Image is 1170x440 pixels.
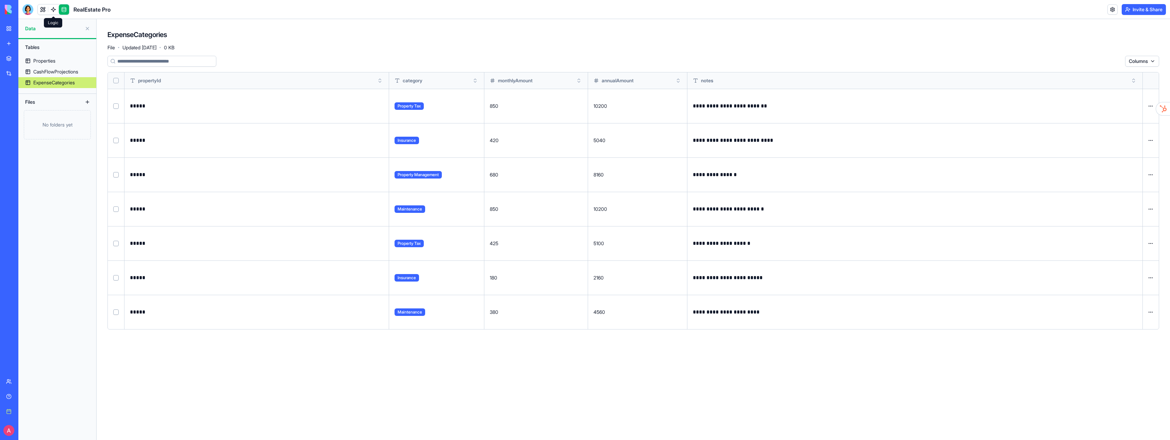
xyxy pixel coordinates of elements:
[594,103,607,109] span: 10200
[22,97,76,107] div: Files
[113,78,119,83] button: Select all
[122,44,156,51] span: Updated [DATE]
[395,205,425,213] span: Maintenance
[377,77,383,84] button: Toggle sort
[113,206,119,212] button: Select row
[498,77,533,84] span: monthlyAmount
[403,77,422,84] span: category
[395,102,424,110] span: Property Tax
[113,309,119,315] button: Select row
[395,274,419,282] span: Insurance
[44,18,62,28] div: Logic
[138,77,161,84] span: propertyId
[113,138,119,143] button: Select row
[18,77,96,88] a: ExpenseCategories
[594,275,604,281] span: 2160
[490,172,498,177] span: 680
[395,308,425,316] span: Maintenance
[1130,77,1137,84] button: Toggle sort
[490,206,498,212] span: 850
[490,240,498,246] span: 425
[22,42,93,53] div: Tables
[594,137,605,143] span: 5040
[472,77,479,84] button: Toggle sort
[594,172,604,177] span: 8160
[118,42,120,53] span: ·
[701,77,713,84] span: notes
[24,110,91,139] div: No folders yet
[3,425,14,436] img: ACg8ocLT_HEbFpYoiIXW9lFkZSSbJ0D_Y00W7qrhWdCOPhLuIYRfO-Q=s96-c
[107,30,167,39] h4: ExpenseCategories
[594,309,605,315] span: 4560
[113,103,119,109] button: Select row
[18,55,96,66] a: Properties
[159,42,161,53] span: ·
[490,103,498,109] span: 850
[490,275,497,281] span: 180
[490,309,498,315] span: 380
[602,77,634,84] span: annualAmount
[25,25,82,32] span: Data
[33,57,55,64] div: Properties
[113,241,119,246] button: Select row
[73,5,111,14] h1: RealEstate Pro
[395,137,419,144] span: Insurance
[18,66,96,77] a: CashFlowProjections
[18,110,96,139] a: No folders yet
[594,206,607,212] span: 10200
[1122,4,1166,15] button: Invite & Share
[113,172,119,177] button: Select row
[33,79,75,86] div: ExpenseCategories
[395,171,442,179] span: Property Management
[675,77,682,84] button: Toggle sort
[113,275,119,281] button: Select row
[594,240,604,246] span: 5100
[575,77,582,84] button: Toggle sort
[490,137,499,143] span: 420
[107,44,115,51] span: File
[33,68,78,75] div: CashFlowProjections
[395,240,424,247] span: Property Tax
[5,5,47,14] img: logo
[1125,56,1159,67] button: Columns
[164,44,174,51] span: 0 KB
